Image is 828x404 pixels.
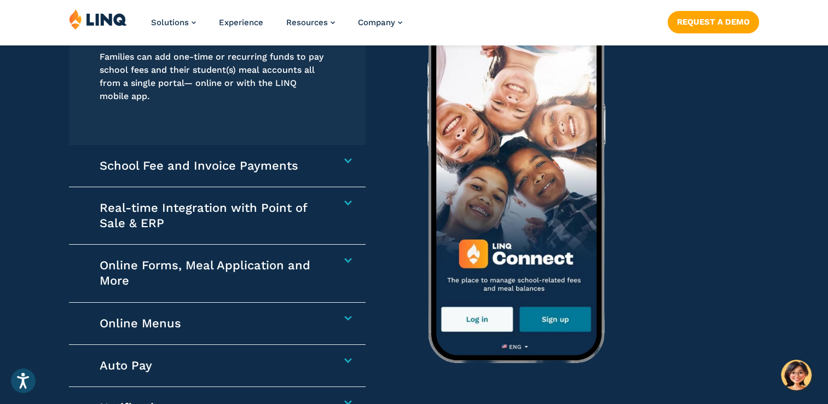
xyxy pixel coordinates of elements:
[668,11,759,33] a: Request a Demo
[151,9,402,45] nav: Primary Navigation
[358,18,395,27] span: Company
[100,258,325,288] h4: Online Forms, Meal Application and More
[100,316,325,331] h4: Online Menus
[668,9,759,33] nav: Button Navigation
[100,358,325,373] h4: Auto Pay
[100,200,325,231] h4: Real-time Integration with Point of Sale & ERP
[781,360,812,390] button: Hello, have a question? Let’s chat.
[219,18,263,27] a: Experience
[100,158,325,174] h4: School Fee and Invoice Payments
[151,18,196,27] a: Solutions
[286,18,328,27] span: Resources
[100,50,325,103] p: Families can add one-time or recurring funds to pay school fees and their student(s) meal account...
[151,18,189,27] span: Solutions
[358,18,402,27] a: Company
[286,18,335,27] a: Resources
[69,9,127,30] img: LINQ | K‑12 Software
